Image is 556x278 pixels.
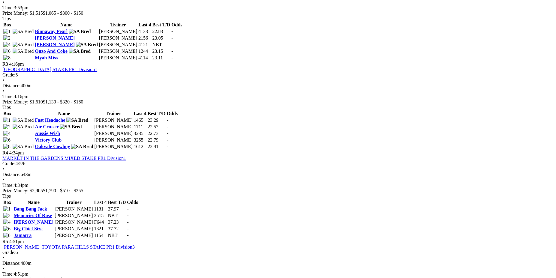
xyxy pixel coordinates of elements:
th: Name [35,22,98,28]
td: [PERSON_NAME] [54,206,93,212]
td: 1612 [133,144,147,150]
td: 23.05 [152,35,171,41]
span: • [2,255,4,260]
td: 1465 [133,117,147,123]
a: Memories Of Rose [14,213,52,218]
td: 37.97 [107,206,126,212]
td: 2515 [94,213,107,219]
img: SA Bred [76,42,98,47]
th: Odds [127,199,138,205]
div: 4:16pm [2,94,554,99]
td: 3235 [133,130,147,136]
img: SA Bred [13,118,34,123]
span: • [2,78,4,83]
span: • [2,166,4,172]
td: 23.11 [152,55,171,61]
span: $1,065 - $300 - $150 [43,10,83,16]
img: SA Bred [69,29,91,34]
img: 1 [3,118,11,123]
span: - [171,55,173,60]
img: SA Bred [71,144,93,149]
span: • [2,177,4,182]
span: Time: [2,183,14,188]
td: [PERSON_NAME] [94,144,133,150]
span: Tips [2,16,11,21]
td: 2156 [138,35,151,41]
td: 1154 [94,232,107,238]
td: 22.83 [152,28,171,34]
span: Time: [2,94,14,99]
a: Jamarra [14,233,32,238]
td: [PERSON_NAME] [99,48,137,54]
a: Big Chief Size [14,226,43,231]
td: [PERSON_NAME] [54,232,93,238]
span: - [171,49,173,54]
th: Name [14,199,54,205]
div: 643m [2,172,554,177]
td: 22.79 [147,137,166,143]
a: Ouzo And Coke [35,49,67,54]
img: SA Bred [13,49,34,54]
span: - [127,226,128,231]
th: Trainer [99,22,137,28]
td: 1244 [138,48,151,54]
td: [PERSON_NAME] [54,219,93,225]
a: Oakvale Cowboy [35,144,70,149]
th: Name [35,111,93,117]
a: [PERSON_NAME] [14,220,53,225]
span: - [171,42,173,47]
td: 4114 [138,55,151,61]
img: 4 [3,131,11,136]
span: $1,130 - $320 - $160 [43,99,83,104]
td: [PERSON_NAME] [99,42,137,48]
a: [PERSON_NAME] [35,42,74,47]
span: 4:51pm [9,239,24,244]
span: Box [3,22,11,27]
span: Grade: [2,250,16,255]
td: 37.23 [107,219,126,225]
img: 6 [3,49,11,54]
a: [GEOGRAPHIC_DATA] STAKE PR1 Division1 [2,67,97,72]
img: SA Bred [13,144,34,149]
img: 1 [3,206,11,212]
div: Prize Money: $1,610 [2,99,554,105]
span: $1,790 - $510 - $255 [43,188,83,193]
td: [PERSON_NAME] [99,55,137,61]
a: [PERSON_NAME] [35,35,74,40]
div: 400m [2,261,554,266]
span: Tips [2,193,11,199]
td: [PERSON_NAME] [94,124,133,130]
img: 6 [3,137,11,143]
th: Odds [166,111,178,117]
td: 22.73 [147,130,166,136]
span: - [167,124,168,129]
td: 1131 [94,206,107,212]
a: Aussie Wish [35,131,60,136]
a: Air Cruiser [35,124,59,129]
span: 4:34pm [9,150,24,155]
th: Last 4 [138,22,151,28]
td: F644 [94,219,107,225]
span: • [2,266,4,271]
td: 4133 [138,28,151,34]
td: 1321 [94,226,107,232]
span: Grade: [2,72,16,77]
span: - [167,144,168,149]
span: Time: [2,271,14,277]
img: 4 [3,220,11,225]
th: Last 4 [133,111,147,117]
span: Box [3,200,11,205]
img: SA Bred [13,124,34,130]
span: Box [3,111,11,116]
a: MARKET IN THE GARDENS MIXED STAKE PR1 Division1 [2,156,126,161]
div: Prize Money: $2,905 [2,188,554,193]
img: 2 [3,124,11,130]
a: Binnaway Pearl [35,29,68,34]
div: Prize Money: $1,515 [2,10,554,16]
td: NBT [107,232,126,238]
th: Best T/D [147,111,166,117]
img: 6 [3,226,11,232]
td: 1711 [133,124,147,130]
a: Bang Bang Jack [14,206,47,211]
td: 23.29 [147,117,166,123]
